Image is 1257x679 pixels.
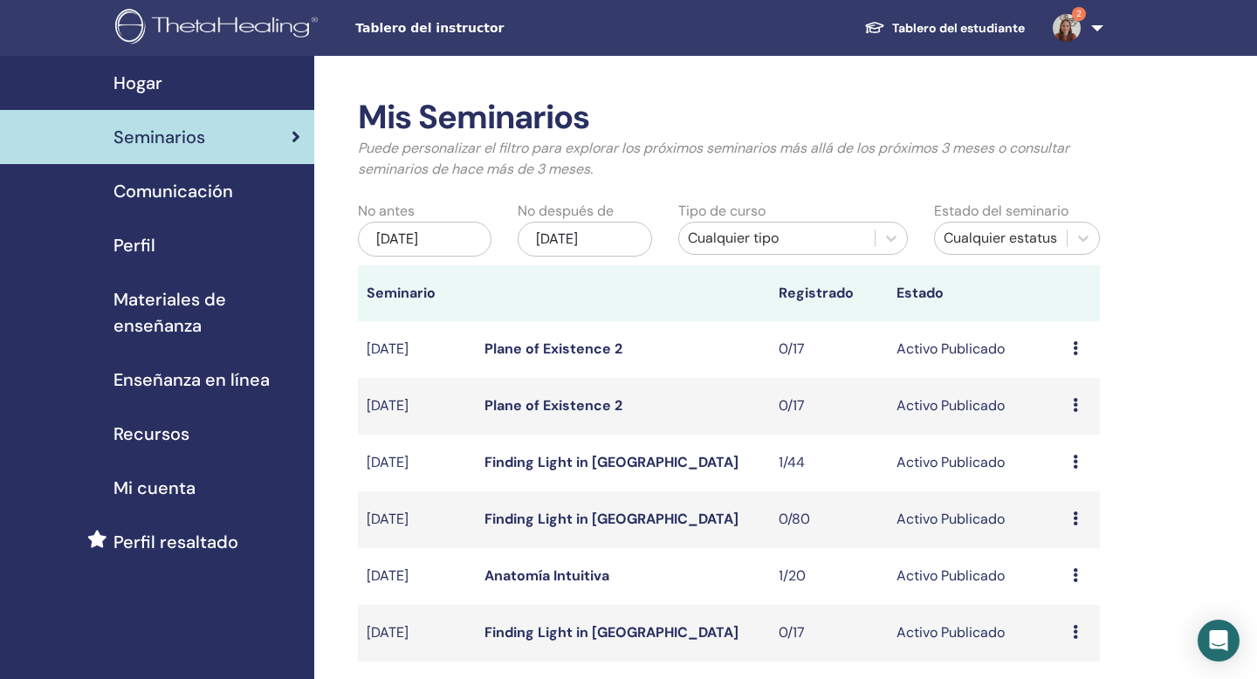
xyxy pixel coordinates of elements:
a: Plane of Existence 2 [484,396,622,415]
label: Estado del seminario [934,201,1068,222]
span: Mi cuenta [113,475,196,501]
td: [DATE] [358,321,476,378]
td: 1/44 [770,435,888,491]
a: Anatomía Intuitiva [484,566,609,585]
td: 0/17 [770,605,888,662]
a: Finding Light in [GEOGRAPHIC_DATA] [484,623,738,641]
h2: Mis Seminarios [358,98,1100,138]
span: Perfil [113,232,155,258]
span: Tablero del instructor [355,19,617,38]
td: [DATE] [358,491,476,548]
td: Activo Publicado [888,378,1064,435]
span: Perfil resaltado [113,529,238,555]
td: [DATE] [358,605,476,662]
img: graduation-cap-white.svg [864,20,885,35]
div: [DATE] [518,222,651,257]
span: Seminarios [113,124,205,150]
td: [DATE] [358,378,476,435]
span: Comunicación [113,178,233,204]
td: Activo Publicado [888,548,1064,605]
label: No antes [358,201,415,222]
label: No después de [518,201,614,222]
a: Tablero del estudiante [850,12,1039,45]
td: Activo Publicado [888,605,1064,662]
td: 0/80 [770,491,888,548]
td: Activo Publicado [888,435,1064,491]
span: Enseñanza en línea [113,367,270,393]
th: Estado [888,265,1064,321]
img: default.jpg [1053,14,1081,42]
td: Activo Publicado [888,321,1064,378]
td: Activo Publicado [888,491,1064,548]
span: Materiales de enseñanza [113,286,300,339]
td: 0/17 [770,378,888,435]
th: Registrado [770,265,888,321]
span: Recursos [113,421,189,447]
img: logo.png [115,9,324,48]
div: [DATE] [358,222,491,257]
th: Seminario [358,265,476,321]
a: Plane of Existence 2 [484,339,622,358]
td: 1/20 [770,548,888,605]
span: Hogar [113,70,162,96]
a: Finding Light in [GEOGRAPHIC_DATA] [484,453,738,471]
div: Cualquier tipo [688,228,866,249]
a: Finding Light in [GEOGRAPHIC_DATA] [484,510,738,528]
td: 0/17 [770,321,888,378]
label: Tipo de curso [678,201,766,222]
td: [DATE] [358,435,476,491]
span: 2 [1072,7,1086,21]
div: Open Intercom Messenger [1198,620,1240,662]
div: Cualquier estatus [944,228,1058,249]
td: [DATE] [358,548,476,605]
p: Puede personalizar el filtro para explorar los próximos seminarios más allá de los próximos 3 mes... [358,138,1100,180]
